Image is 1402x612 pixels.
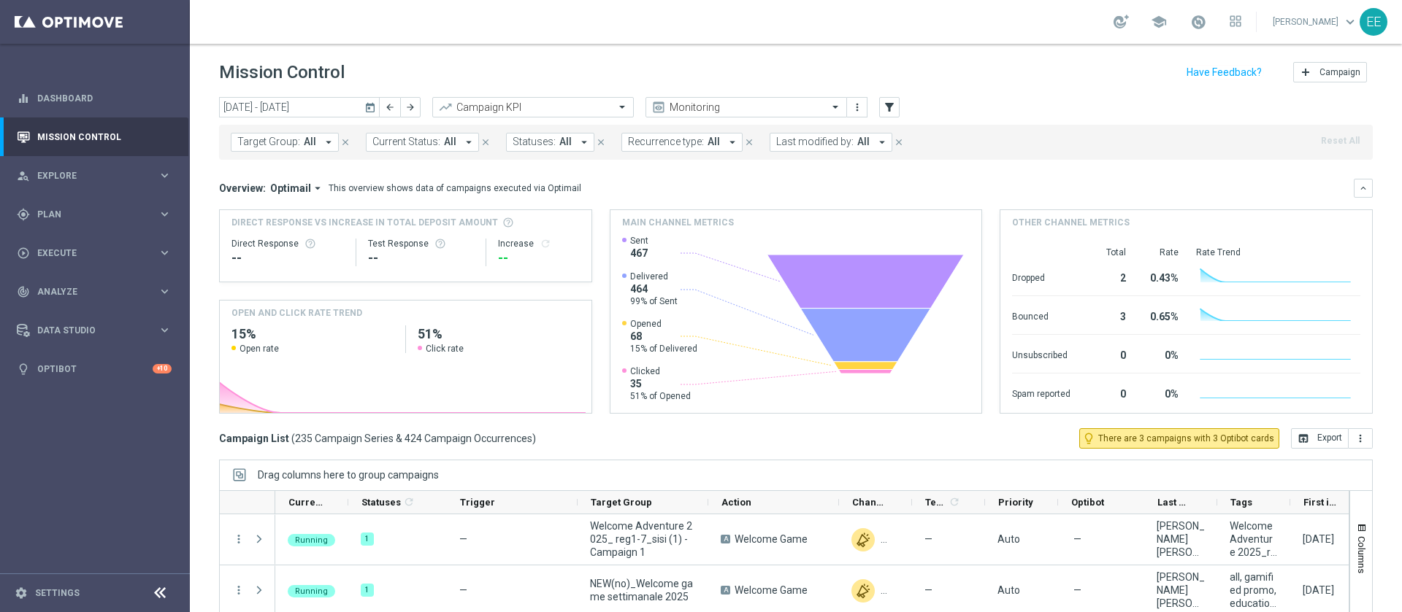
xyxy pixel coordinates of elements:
button: Target Group: All arrow_drop_down [231,133,339,152]
span: Calculate column [401,494,415,510]
span: Trigger [460,497,495,508]
div: Data Studio keyboard_arrow_right [16,325,172,336]
input: Have Feedback? [1187,67,1262,77]
span: Analyze [37,287,158,296]
div: Test Response [368,238,474,249]
div: person_search Explore keyboard_arrow_right [16,170,172,182]
i: preview [651,100,666,115]
button: more_vert [850,98,865,116]
colored-tag: Running [288,584,335,597]
div: Dropped [1012,265,1070,288]
i: arrow_drop_down [322,136,335,149]
span: Statuses [361,497,401,508]
span: Last modified by: [776,136,854,148]
div: Total [1088,247,1126,258]
span: 68 [630,330,697,343]
span: A [721,535,730,543]
div: Mission Control [17,117,172,156]
i: equalizer [17,92,30,105]
button: close [594,134,608,150]
div: -- [231,249,344,267]
span: Tags [1230,497,1252,508]
span: All [304,136,316,148]
div: 0 [1088,342,1126,365]
div: Maria Grazia Garofalo [1157,519,1205,559]
span: Templates [925,497,946,508]
span: — [459,584,467,596]
span: — [1073,532,1081,546]
div: Other [851,528,875,551]
i: close [596,137,606,147]
span: Clicked [630,365,691,377]
h4: Main channel metrics [622,216,734,229]
span: Calculate column [946,494,960,510]
img: Other [851,579,875,603]
i: keyboard_arrow_right [158,169,172,182]
i: keyboard_arrow_right [158,284,172,298]
span: 35 [630,377,691,390]
span: All [708,136,720,148]
button: Current Status: All arrow_drop_down [366,133,479,152]
a: Dashboard [37,79,172,117]
button: Recurrence type: All arrow_drop_down [621,133,743,152]
span: 99% of Sent [630,295,678,307]
h2: 15% [231,325,394,343]
button: add Campaign [1293,62,1367,82]
button: arrow_forward [400,97,421,117]
div: Bounced [1012,303,1070,327]
span: Drag columns here to group campaigns [258,469,439,481]
button: track_changes Analyze keyboard_arrow_right [16,286,172,298]
span: All [857,136,870,148]
span: NEW(no)_Welcome game settimanale 2025 [590,577,696,603]
i: arrow_drop_down [311,182,324,195]
span: Auto [997,533,1020,545]
span: Welcome Game [735,532,808,546]
div: play_circle_outline Execute keyboard_arrow_right [16,247,172,259]
button: more_vert [1349,428,1373,449]
span: 467 [630,247,648,260]
button: gps_fixed Plan keyboard_arrow_right [16,209,172,220]
button: Optimail arrow_drop_down [266,182,329,195]
i: more_vert [232,584,245,597]
span: A [721,586,730,594]
span: Statuses: [513,136,556,148]
i: arrow_drop_down [578,136,591,149]
span: Delivered [630,271,678,282]
button: Statuses: All arrow_drop_down [506,133,594,152]
button: equalizer Dashboard [16,93,172,104]
button: close [743,134,756,150]
div: Rate Trend [1196,247,1360,258]
span: Running [295,535,328,545]
div: +10 [153,364,172,373]
a: Settings [35,589,80,597]
button: lightbulb Optibot +10 [16,363,172,375]
button: more_vert [232,532,245,546]
button: Mission Control [16,131,172,143]
i: keyboard_arrow_down [1358,183,1368,193]
div: Unsubscribed [1012,342,1070,365]
i: arrow_back [385,102,395,112]
i: play_circle_outline [17,247,30,260]
div: 0% [1144,381,1179,404]
span: Current Status: [372,136,440,148]
span: There are 3 campaigns with 3 Optibot cards [1098,432,1274,445]
h1: Mission Control [219,62,345,83]
span: Welcome Adventure 2025_ reg1-7_sisi (1) - Campaign 1 [590,519,696,559]
i: arrow_drop_down [876,136,889,149]
i: close [894,137,904,147]
span: Priority [998,497,1033,508]
span: ) [532,432,536,445]
i: refresh [540,238,551,249]
span: 51% of Opened [630,390,691,402]
div: Maria Grazia Garofalo [1157,570,1205,610]
span: Recurrence type: [628,136,704,148]
colored-tag: Running [288,532,335,546]
span: Campaign [1319,67,1360,77]
span: — [1073,584,1081,597]
div: Plan [17,208,158,221]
